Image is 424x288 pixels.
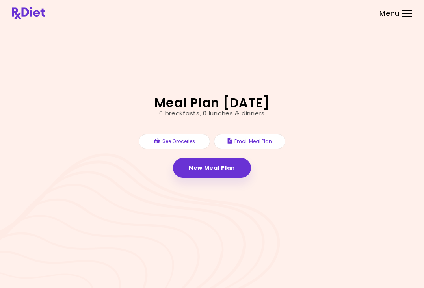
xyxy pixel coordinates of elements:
[139,134,210,149] button: See Groceries
[12,7,45,19] img: RxDiet
[154,97,270,109] h2: Meal Plan [DATE]
[379,10,400,17] span: Menu
[214,134,285,149] button: Email Meal Plan
[159,109,265,118] div: 0 breakfasts , 0 lunches & dinners
[173,158,251,178] a: New Meal Plan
